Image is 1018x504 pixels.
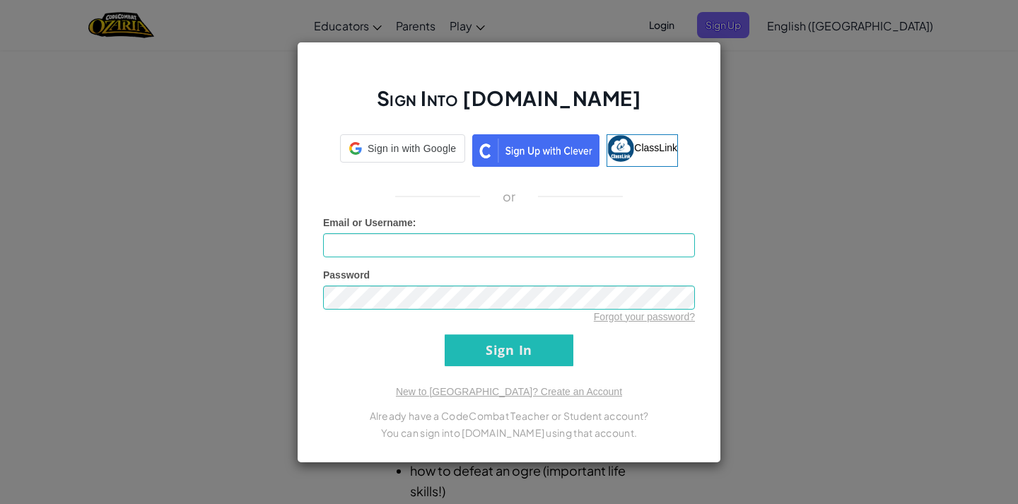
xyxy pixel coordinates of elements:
span: Password [323,269,370,281]
h2: Sign Into [DOMAIN_NAME] [323,85,695,126]
label: : [323,216,416,230]
a: Sign in with Google [340,134,465,167]
p: or [503,188,516,205]
input: Sign In [445,334,573,366]
span: Sign in with Google [368,141,456,156]
a: New to [GEOGRAPHIC_DATA]? Create an Account [396,386,622,397]
img: classlink-logo-small.png [607,135,634,162]
p: You can sign into [DOMAIN_NAME] using that account. [323,424,695,441]
div: Sign in with Google [340,134,465,163]
p: Already have a CodeCombat Teacher or Student account? [323,407,695,424]
span: Email or Username [323,217,413,228]
span: ClassLink [634,141,677,153]
a: Forgot your password? [594,311,695,322]
img: clever_sso_button@2x.png [472,134,599,167]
